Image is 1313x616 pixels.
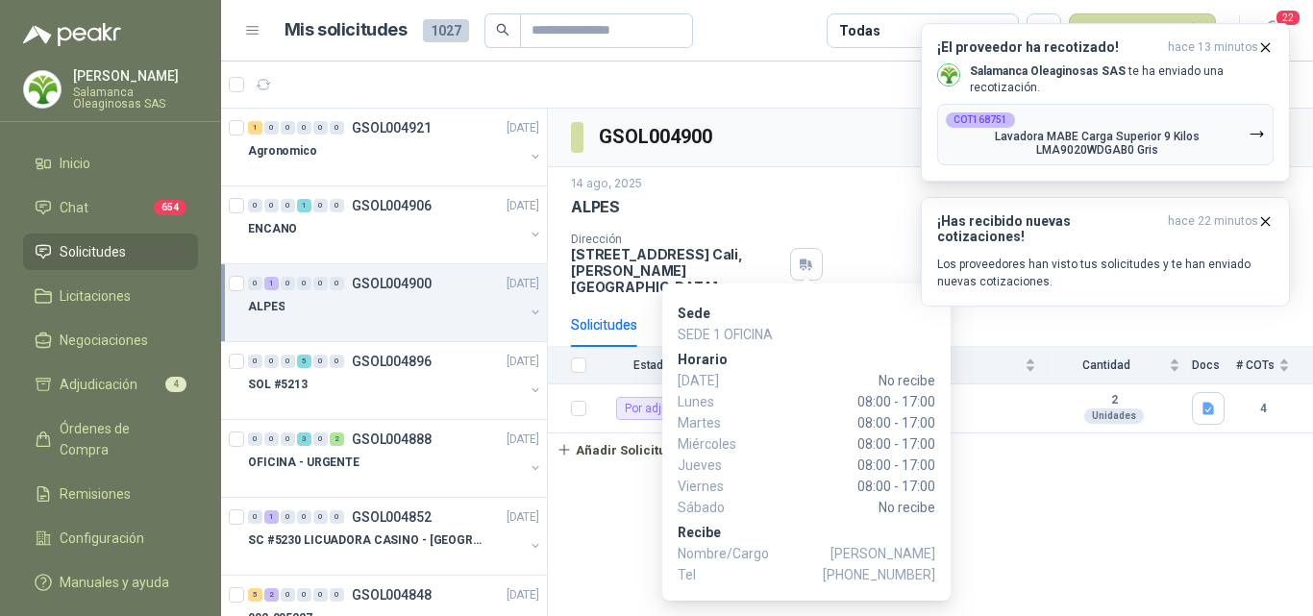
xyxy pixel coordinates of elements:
p: [DATE] [507,586,539,604]
p: GSOL004848 [352,588,432,602]
div: 2 [330,432,344,446]
div: 0 [281,199,295,212]
span: 1027 [423,19,469,42]
div: 1 [264,277,279,290]
p: Horario [678,349,935,370]
b: 2 [1048,393,1180,408]
p: GSOL004852 [352,510,432,524]
div: Por adjudicar [616,397,704,420]
div: Solicitudes [571,314,637,335]
div: 0 [264,121,279,135]
div: Todas [839,20,879,41]
span: Chat [60,197,88,218]
p: SOL #5213 [248,376,308,394]
span: 08:00 - 17:00 [755,476,935,497]
a: 0 1 0 0 0 0 GSOL004852[DATE] SC #5230 LICUADORA CASINO - [GEOGRAPHIC_DATA] [248,505,543,567]
span: 654 [154,200,186,215]
h3: ¡Has recibido nuevas cotizaciones! [937,213,1160,244]
th: # COTs [1236,347,1313,384]
p: [DATE] [507,431,539,449]
p: Tel [678,564,935,585]
b: Salamanca Oleaginosas SAS [970,64,1126,78]
span: 08:00 - 17:00 [755,455,935,476]
div: 0 [313,199,328,212]
button: ¡Has recibido nuevas cotizaciones!hace 22 minutos Los proveedores han visto tus solicitudes y te ... [921,197,1290,307]
div: 0 [313,588,328,602]
div: 0 [248,355,262,368]
p: [PERSON_NAME] [73,69,198,83]
span: Configuración [60,528,144,549]
span: Negociaciones [60,330,148,351]
p: Los proveedores han visto tus solicitudes y te han enviado nuevas cotizaciones. [937,256,1274,290]
span: No recibe [755,370,935,391]
button: 22 [1255,13,1290,48]
span: 08:00 - 17:00 [755,391,935,412]
th: Docs [1192,347,1236,384]
p: Nombre/Cargo [678,543,935,564]
div: 0 [281,355,295,368]
a: 0 0 0 3 0 2 GSOL004888[DATE] OFICINA - URGENTE [248,428,543,489]
span: 4 [165,377,186,392]
p: [DATE] [507,275,539,293]
div: 1 [248,121,262,135]
a: Órdenes de Compra [23,410,198,468]
button: Nueva solicitud [1069,13,1216,48]
div: 0 [248,510,262,524]
span: Cantidad [1048,358,1165,372]
a: 0 0 0 1 0 0 GSOL004906[DATE] ENCANO [248,194,543,256]
a: Inicio [23,145,198,182]
div: 5 [248,588,262,602]
p: GSOL004896 [352,355,432,368]
p: Agronomico [248,142,317,160]
div: Unidades [1084,408,1144,424]
p: [DATE] [507,353,539,371]
p: GSOL004906 [352,199,432,212]
p: SEDE 1 OFICINA [678,324,935,345]
div: 0 [281,588,295,602]
p: [DATE] [507,197,539,215]
span: 22 [1275,9,1301,27]
a: Remisiones [23,476,198,512]
div: 0 [281,121,295,135]
h3: GSOL004900 [599,122,715,152]
button: ¡El proveedor ha recotizado!hace 13 minutos Company LogoSalamanca Oleaginosas SAS te ha enviado u... [921,23,1290,182]
img: Company Logo [24,71,61,108]
div: 0 [297,510,311,524]
div: 0 [281,510,295,524]
a: Manuales y ayuda [23,564,198,601]
span: Inicio [60,153,90,174]
div: 0 [264,432,279,446]
a: 0 1 0 0 0 0 GSOL004900[DATE] ALPES [248,272,543,333]
div: 0 [297,277,311,290]
p: [STREET_ADDRESS] Cali , [PERSON_NAME][GEOGRAPHIC_DATA] [571,246,782,295]
div: 0 [313,277,328,290]
p: GSOL004900 [352,277,432,290]
a: Chat654 [23,189,198,226]
span: [DATE] [678,370,755,391]
div: 2 [264,588,279,602]
span: Sábado [678,497,755,518]
p: [DATE] [507,119,539,137]
p: Dirección [571,233,782,246]
span: Lunes [678,391,755,412]
div: 0 [313,432,328,446]
p: OFICINA - URGENTE [248,454,359,472]
span: No recibe [755,497,935,518]
div: 0 [281,432,295,446]
div: 0 [297,588,311,602]
span: Solicitudes [60,241,126,262]
div: 0 [264,199,279,212]
span: Martes [678,412,755,433]
div: 0 [297,121,311,135]
span: Miércoles [678,433,755,455]
th: Cantidad [1048,347,1192,384]
div: 0 [313,121,328,135]
a: 1 0 0 0 0 0 GSOL004921[DATE] Agronomico [248,116,543,178]
a: Adjudicación4 [23,366,198,403]
b: COT168751 [954,115,1007,125]
div: 0 [330,199,344,212]
a: Licitaciones [23,278,198,314]
img: Company Logo [938,64,959,86]
div: 0 [281,277,295,290]
span: [PHONE_NUMBER] [823,564,935,585]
